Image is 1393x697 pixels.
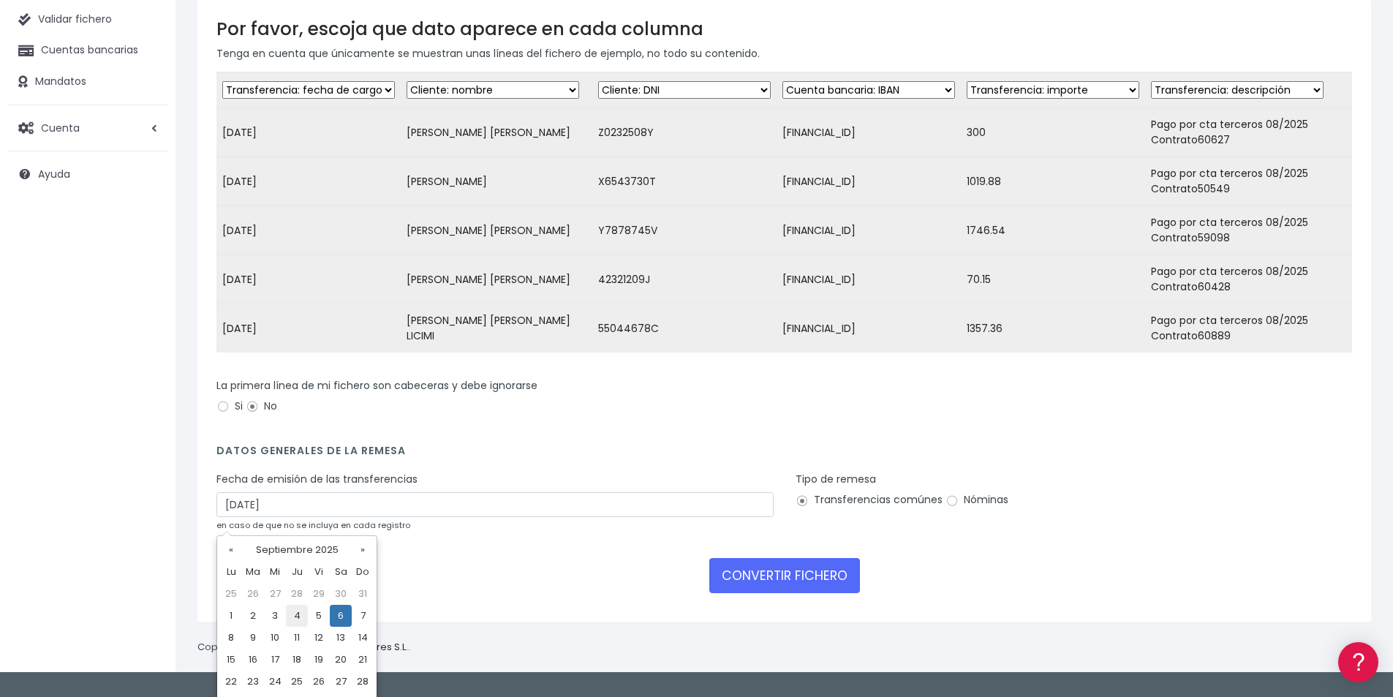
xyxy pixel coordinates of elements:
td: 1746.54 [961,206,1145,255]
td: 55044678C [592,304,777,353]
label: Nóminas [945,492,1008,508]
td: X6543730T [592,157,777,206]
a: Problemas habituales [15,208,278,230]
td: [DATE] [216,157,401,206]
th: Vi [308,561,330,583]
td: 28 [286,583,308,605]
td: 1 [220,605,242,627]
span: Cuenta [41,120,80,135]
a: Validar fichero [7,4,168,35]
td: 70.15 [961,255,1145,304]
td: 2 [242,605,264,627]
p: Copyright © 2025 . [197,640,410,655]
td: 8 [220,627,242,649]
label: No [246,399,277,414]
td: 23 [242,671,264,693]
a: Ayuda [7,159,168,189]
td: 25 [220,583,242,605]
td: [FINANCIAL_ID] [777,157,961,206]
label: Fecha de emisión de las transferencias [216,472,418,487]
a: Cuenta [7,113,168,143]
a: Cuentas bancarias [7,35,168,66]
span: Ayuda [38,167,70,181]
td: 15 [220,649,242,671]
h4: Datos generales de la remesa [216,445,1352,464]
h3: Por favor, escoja que dato aparece en cada columna [216,18,1352,39]
td: 26 [308,671,330,693]
a: Formatos [15,185,278,208]
td: [PERSON_NAME] [PERSON_NAME] [401,255,592,304]
label: Transferencias comúnes [796,492,943,508]
td: 21 [352,649,374,671]
a: Perfiles de empresas [15,253,278,276]
td: Pago por cta terceros 08/2025 Contrato60627 [1145,108,1352,157]
td: 27 [264,583,286,605]
td: 17 [264,649,286,671]
td: 19 [308,649,330,671]
a: Información general [15,124,278,147]
td: 1019.88 [961,157,1145,206]
td: 31 [352,583,374,605]
th: Do [352,561,374,583]
td: 20 [330,649,352,671]
button: Contáctanos [15,391,278,417]
td: 27 [330,671,352,693]
td: 4 [286,605,308,627]
div: Información general [15,102,278,116]
div: Facturación [15,290,278,304]
td: 28 [352,671,374,693]
button: CONVERTIR FICHERO [709,558,860,593]
td: 42321209J [592,255,777,304]
th: « [220,539,242,561]
td: 1357.36 [961,304,1145,353]
td: 10 [264,627,286,649]
p: Tenga en cuenta que únicamente se muestran unas líneas del fichero de ejemplo, no todo su contenido. [216,45,1352,61]
td: 3 [264,605,286,627]
td: 24 [264,671,286,693]
a: Videotutoriales [15,230,278,253]
td: [PERSON_NAME] [PERSON_NAME] [401,206,592,255]
a: Mandatos [7,67,168,97]
div: Convertir ficheros [15,162,278,176]
th: Sa [330,561,352,583]
td: [PERSON_NAME] [PERSON_NAME] [401,108,592,157]
td: 26 [242,583,264,605]
td: 25 [286,671,308,693]
th: Septiembre 2025 [242,539,352,561]
td: Y7878745V [592,206,777,255]
div: Programadores [15,351,278,365]
label: Tipo de remesa [796,472,876,487]
td: [DATE] [216,108,401,157]
td: [PERSON_NAME] [401,157,592,206]
td: 6 [330,605,352,627]
td: Pago por cta terceros 08/2025 Contrato60889 [1145,304,1352,353]
td: Pago por cta terceros 08/2025 Contrato50549 [1145,157,1352,206]
td: 11 [286,627,308,649]
small: en caso de que no se incluya en cada registro [216,519,410,531]
th: » [352,539,374,561]
td: Pago por cta terceros 08/2025 Contrato59098 [1145,206,1352,255]
th: Ma [242,561,264,583]
td: 29 [308,583,330,605]
th: Mi [264,561,286,583]
td: 13 [330,627,352,649]
label: Si [216,399,243,414]
td: 9 [242,627,264,649]
td: [PERSON_NAME] [PERSON_NAME] LICIMI [401,304,592,353]
td: 5 [308,605,330,627]
td: 12 [308,627,330,649]
td: [FINANCIAL_ID] [777,206,961,255]
td: [FINANCIAL_ID] [777,255,961,304]
a: General [15,314,278,336]
td: [DATE] [216,255,401,304]
td: [DATE] [216,304,401,353]
a: API [15,374,278,396]
td: Pago por cta terceros 08/2025 Contrato60428 [1145,255,1352,304]
td: 18 [286,649,308,671]
td: [DATE] [216,206,401,255]
th: Ju [286,561,308,583]
td: 30 [330,583,352,605]
td: Z0232508Y [592,108,777,157]
td: 7 [352,605,374,627]
td: 14 [352,627,374,649]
